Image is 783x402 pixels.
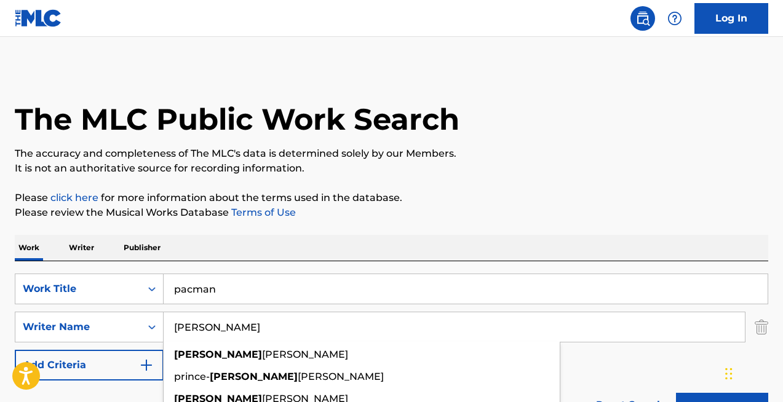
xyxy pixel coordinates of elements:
div: Drag [725,355,733,392]
h1: The MLC Public Work Search [15,101,459,138]
a: Public Search [630,6,655,31]
span: [PERSON_NAME] [262,349,348,360]
p: It is not an authoritative source for recording information. [15,161,768,176]
p: Work [15,235,43,261]
strong: [PERSON_NAME] [210,371,298,382]
div: Help [662,6,687,31]
img: 9d2ae6d4665cec9f34b9.svg [139,358,154,372]
span: prince- [174,371,210,382]
strong: [PERSON_NAME] [174,349,262,360]
button: Add Criteria [15,350,164,380]
img: Delete Criterion [755,312,768,342]
div: Writer Name [23,320,133,334]
a: Log In [694,3,768,34]
p: Publisher [120,235,164,261]
p: Writer [65,235,98,261]
img: search [635,11,650,26]
span: [PERSON_NAME] [298,371,384,382]
p: The accuracy and completeness of The MLC's data is determined solely by our Members. [15,146,768,161]
iframe: Chat Widget [721,343,783,402]
p: Please review the Musical Works Database [15,205,768,220]
a: Terms of Use [229,207,296,218]
p: Please for more information about the terms used in the database. [15,191,768,205]
img: MLC Logo [15,9,62,27]
img: help [667,11,682,26]
div: Work Title [23,282,133,296]
a: click here [50,192,98,203]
